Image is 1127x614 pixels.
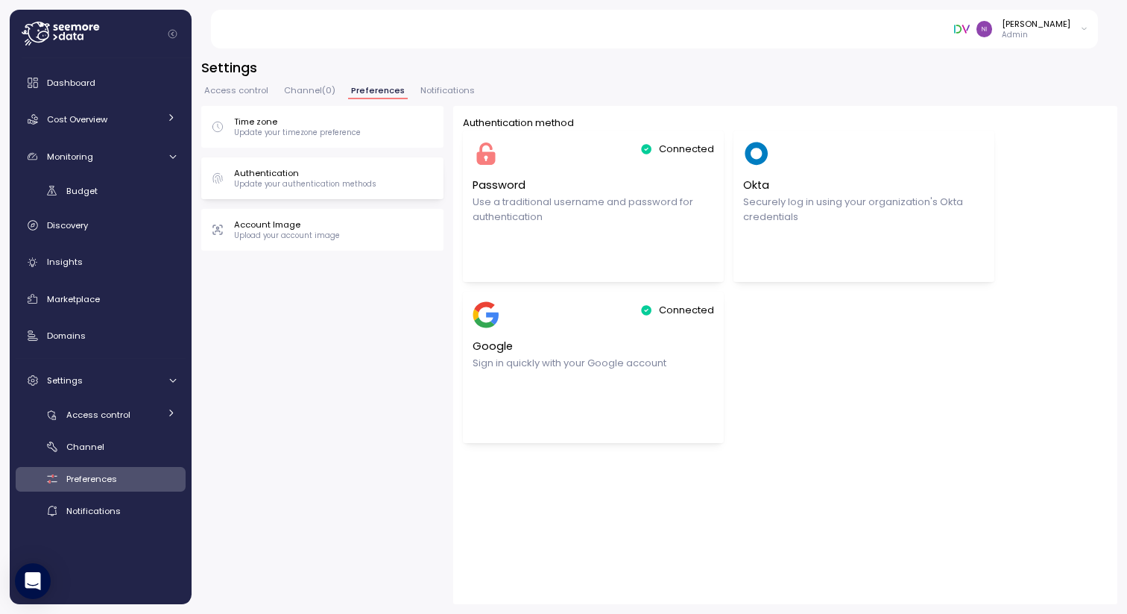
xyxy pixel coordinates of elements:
p: Connected [659,142,714,157]
a: Cost Overview [16,104,186,134]
span: Insights [47,256,83,268]
span: Dashboard [47,77,95,89]
a: Preferences [16,467,186,492]
span: Marketplace [47,293,100,305]
a: Insights [16,247,186,277]
p: Update your authentication methods [234,179,376,189]
p: Account Image [234,219,340,231]
p: Okta [743,177,985,194]
div: Open Intercom Messenger [15,563,51,599]
a: Discovery [16,210,186,240]
p: Upload your account image [234,231,340,241]
span: Preferences [351,87,405,95]
span: Domains [47,330,86,342]
p: Password [473,177,714,194]
p: Update your timezone preference [234,128,361,138]
p: Connected [659,303,714,318]
span: Budget [66,185,98,197]
span: Channel ( 0 ) [284,87,335,95]
p: Authentication [234,167,376,179]
span: Access control [204,87,268,95]
a: Access control [16,403,186,427]
span: Discovery [47,219,88,231]
a: Channel [16,435,186,460]
p: Sign in quickly with your Google account [473,356,714,371]
div: [PERSON_NAME] [1002,18,1070,30]
button: Collapse navigation [163,28,182,40]
p: Admin [1002,30,1070,40]
h3: Settings [201,58,1117,77]
p: Time zone [234,116,361,128]
a: Budget [16,178,186,203]
img: aa5bc15c2af7a8687bb201f861f8e68b [976,21,992,37]
span: Settings [47,375,83,386]
span: Notifications [66,505,121,517]
a: Marketplace [16,284,186,314]
span: Access control [66,409,130,421]
p: Google [473,338,714,355]
a: Dashboard [16,68,186,98]
a: Settings [16,366,186,395]
span: Cost Overview [47,113,107,125]
span: Preferences [66,473,117,485]
span: Channel [66,441,104,453]
a: Notifications [16,498,186,523]
p: Use a traditional username and password for authentication [473,195,714,225]
a: Domains [16,321,186,351]
span: Notifications [420,87,475,95]
span: Monitoring [47,151,93,163]
p: Securely log in using your organization's Okta credentials [743,195,985,225]
p: Authentication method [463,116,1108,131]
a: Monitoring [16,142,186,172]
img: 6791f8edfa6a2c9608b219b1.PNG [954,21,970,37]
